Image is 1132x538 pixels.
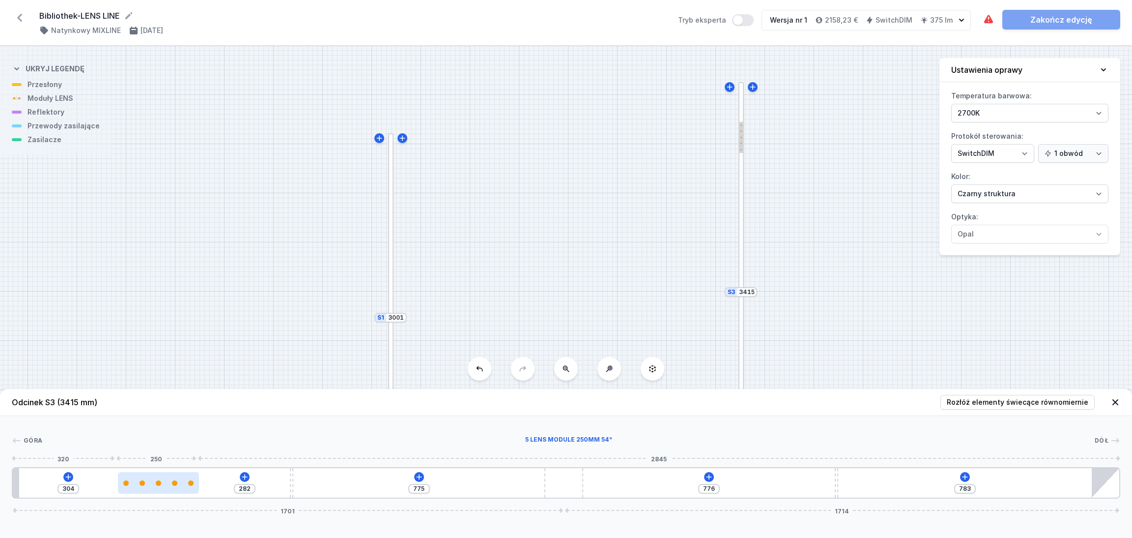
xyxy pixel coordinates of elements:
[24,437,42,445] span: Góra
[704,472,714,482] button: Dodaj element
[951,144,1034,163] select: Protokół sterowania:
[1038,144,1108,163] select: Protokół sterowania:
[825,15,858,25] h4: 2158,23 €
[951,104,1108,122] select: Temperatura barwowa:
[947,397,1088,407] span: Rozłóż elementy świecące równomiernie
[957,485,973,493] input: Wymiar [mm]
[951,225,1108,243] select: Optyka:
[762,10,971,30] button: Wersja nr 12158,23 €SwitchDIM375 lm
[146,455,166,461] span: 250
[124,11,134,21] button: Edytuj nazwę projektu
[39,10,666,22] form: Bibliothek-LENS LINE
[951,128,1108,163] label: Protokół sterowania:
[42,436,1095,446] div: 5 LENS module 250mm 54°
[876,15,912,25] h4: SwitchDIM
[51,26,121,35] h4: Natynkowy MIXLINE
[277,508,299,513] span: 1701
[739,288,755,296] input: Wymiar [mm]
[951,209,1108,243] label: Optyka:
[951,64,1022,76] h4: Ustawienia oprawy
[951,169,1108,203] label: Kolor:
[12,56,85,80] button: Ukryj legendę
[118,472,199,494] div: 5 LENS module 250mm 54°
[930,15,953,25] h4: 375 lm
[57,397,97,407] span: (3415 mm)
[63,472,73,482] button: Dodaj element
[770,15,807,25] div: Wersja nr 1
[411,485,427,493] input: Wymiar [mm]
[732,14,754,26] button: Tryb eksperta
[141,26,163,35] h4: [DATE]
[12,396,97,408] h4: Odcinek S3
[1095,437,1108,445] span: Dół
[951,88,1108,122] label: Temperatura barwowa:
[647,455,671,461] span: 2845
[939,58,1120,82] button: Ustawienia oprawy
[237,485,253,493] input: Wymiar [mm]
[951,184,1108,203] select: Kolor:
[678,14,754,26] label: Tryb eksperta
[414,472,424,482] button: Dodaj element
[26,64,85,74] h4: Ukryj legendę
[240,472,250,482] button: Dodaj element
[701,485,717,493] input: Wymiar [mm]
[388,314,404,322] input: Wymiar [mm]
[960,472,970,482] button: Dodaj element
[54,455,73,461] span: 320
[940,395,1095,410] button: Rozłóż elementy świecące równomiernie
[831,508,853,513] span: 1714
[60,485,76,493] input: Wymiar [mm]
